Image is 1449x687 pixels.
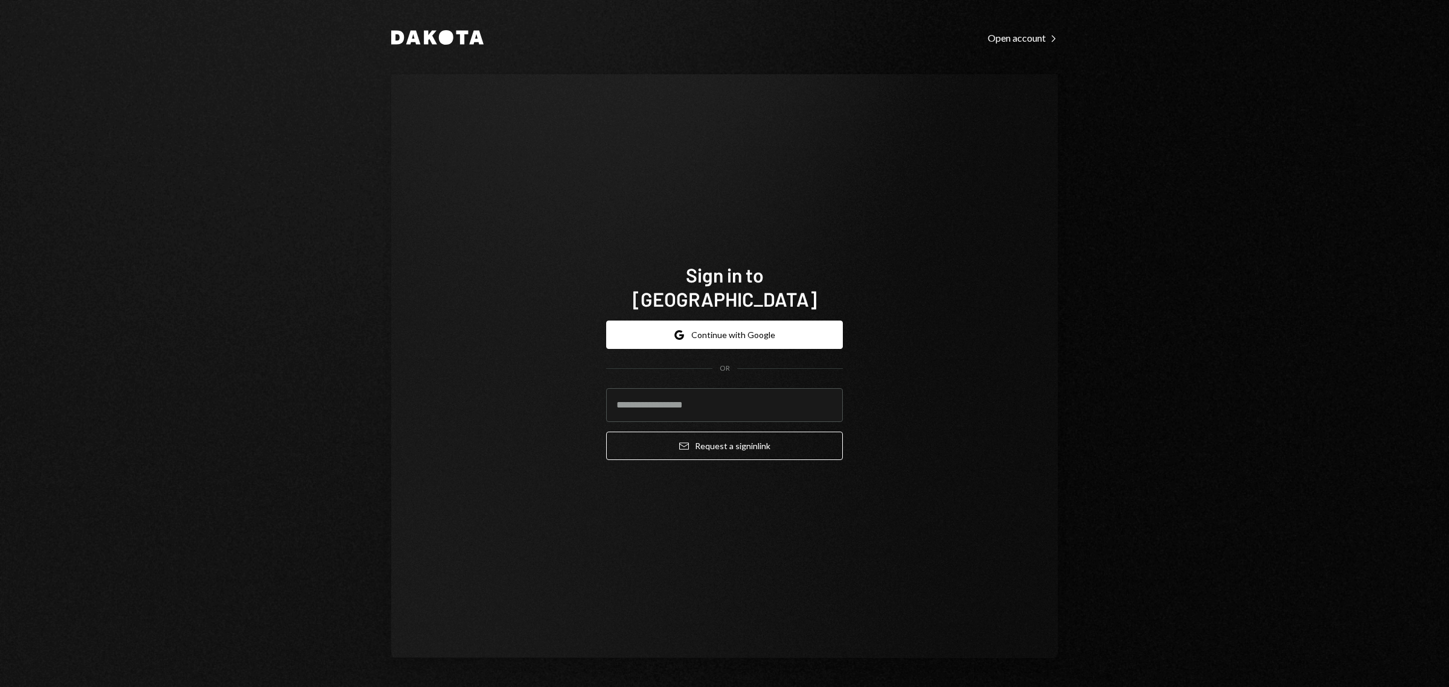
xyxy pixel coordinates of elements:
h1: Sign in to [GEOGRAPHIC_DATA] [606,263,843,311]
a: Open account [988,31,1058,44]
button: Continue with Google [606,321,843,349]
div: OR [720,363,730,374]
button: Request a signinlink [606,432,843,460]
div: Open account [988,32,1058,44]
